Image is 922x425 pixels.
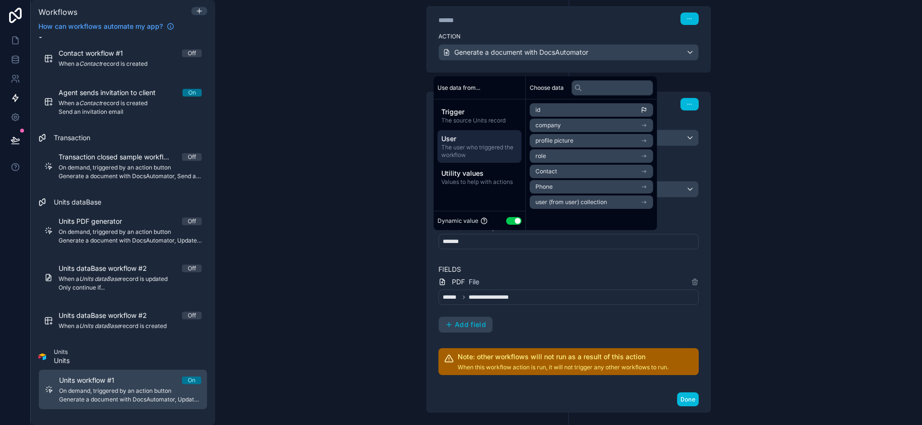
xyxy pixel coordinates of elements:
[439,317,492,332] button: Add field
[38,7,77,17] span: Workflows
[438,44,699,61] button: Generate a document with DocsAutomator
[38,22,163,31] span: How can workflows automate my app?
[438,316,493,333] button: Add field
[441,144,518,159] span: The user who triggered the workflow
[441,134,518,144] span: User
[441,107,518,117] span: Trigger
[458,364,668,371] p: When this workflow action is run, it will not trigger any other workflows to run.
[452,277,465,287] span: PDF
[530,84,564,92] span: Choose data
[458,352,668,362] h2: Note: other workflows will not run as a result of this action
[35,22,178,31] a: How can workflows automate my app?
[438,33,699,40] label: Action
[441,117,518,124] span: The source Units record
[441,169,518,178] span: Utility values
[441,178,518,186] span: Values to help with actions
[437,84,480,92] span: Use data from...
[455,320,486,329] span: Add field
[434,99,525,194] div: scrollable content
[454,48,588,57] span: Generate a document with DocsAutomator
[677,392,699,406] button: Done
[469,277,479,287] span: File
[438,265,699,274] label: Fields
[437,217,478,225] span: Dynamic value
